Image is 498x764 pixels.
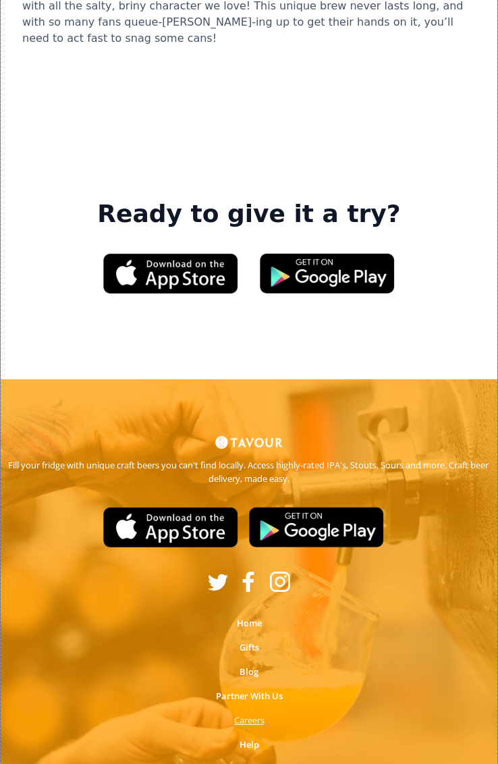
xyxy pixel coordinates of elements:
[240,738,259,751] a: Help
[240,665,258,678] a: Blog
[240,640,259,654] a: Gifts
[6,458,492,485] p: Fill your fridge with unique craft beers you can't find locally. Access highly-rated IPA's, Stout...
[216,689,283,703] a: Partner With Us
[237,616,262,630] a: Home
[234,713,265,727] a: Careers
[234,714,265,726] strong: Careers
[97,199,400,228] strong: Ready to give it a try?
